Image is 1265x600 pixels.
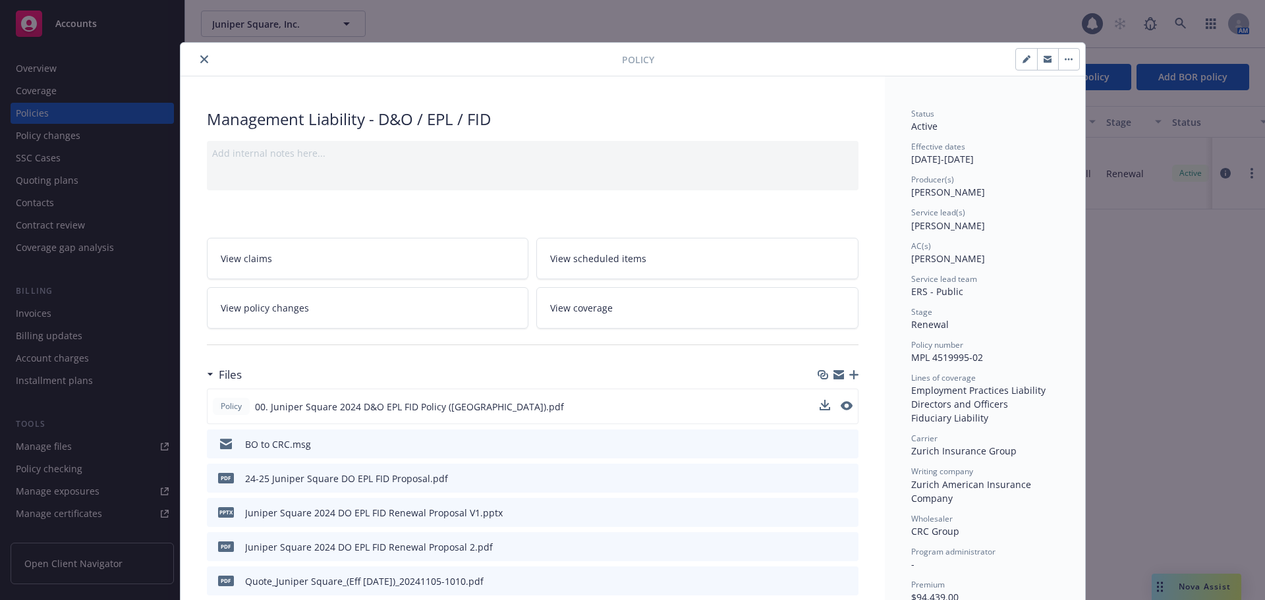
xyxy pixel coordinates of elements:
[207,238,529,279] a: View claims
[218,400,244,412] span: Policy
[550,252,646,265] span: View scheduled items
[820,400,830,410] button: download file
[911,525,959,537] span: CRC Group
[841,437,853,451] button: preview file
[218,541,234,551] span: pdf
[255,400,564,414] span: 00. Juniper Square 2024 D&O EPL FID Policy ([GEOGRAPHIC_DATA]).pdf
[841,506,853,520] button: preview file
[207,108,858,130] div: Management Liability - D&O / EPL / FID
[622,53,654,67] span: Policy
[911,252,985,265] span: [PERSON_NAME]
[911,513,953,524] span: Wholesaler
[245,574,484,588] div: Quote_Juniper Square_(Eff [DATE])_20241105-1010.pdf
[911,141,1059,166] div: [DATE] - [DATE]
[536,287,858,329] a: View coverage
[536,238,858,279] a: View scheduled items
[207,287,529,329] a: View policy changes
[550,301,613,315] span: View coverage
[911,372,976,383] span: Lines of coverage
[911,273,977,285] span: Service lead team
[911,397,1059,411] div: Directors and Officers
[911,306,932,317] span: Stage
[911,466,973,477] span: Writing company
[911,411,1059,425] div: Fiduciary Liability
[207,366,242,383] div: Files
[911,285,963,298] span: ERS - Public
[911,433,938,444] span: Carrier
[911,445,1017,457] span: Zurich Insurance Group
[911,174,954,185] span: Producer(s)
[218,576,234,586] span: pdf
[245,472,448,485] div: 24-25 Juniper Square DO EPL FID Proposal.pdf
[911,318,949,331] span: Renewal
[841,401,853,410] button: preview file
[841,472,853,485] button: preview file
[820,574,831,588] button: download file
[911,546,996,557] span: Program administrator
[911,558,914,570] span: -
[911,141,965,152] span: Effective dates
[911,240,931,252] span: AC(s)
[219,366,242,383] h3: Files
[841,540,853,554] button: preview file
[196,51,212,67] button: close
[911,579,945,590] span: Premium
[911,186,985,198] span: [PERSON_NAME]
[911,339,963,350] span: Policy number
[245,506,503,520] div: Juniper Square 2024 DO EPL FID Renewal Proposal V1.pptx
[911,383,1059,397] div: Employment Practices Liability
[841,574,853,588] button: preview file
[911,108,934,119] span: Status
[218,507,234,517] span: pptx
[221,252,272,265] span: View claims
[911,478,1034,505] span: Zurich American Insurance Company
[245,540,493,554] div: Juniper Square 2024 DO EPL FID Renewal Proposal 2.pdf
[911,219,985,232] span: [PERSON_NAME]
[911,120,938,132] span: Active
[820,472,831,485] button: download file
[212,146,853,160] div: Add internal notes here...
[820,400,830,414] button: download file
[911,207,965,218] span: Service lead(s)
[820,506,831,520] button: download file
[841,400,853,414] button: preview file
[245,437,311,451] div: BO to CRC.msg
[911,351,983,364] span: MPL 4519995-02
[820,540,831,554] button: download file
[820,437,831,451] button: download file
[221,301,309,315] span: View policy changes
[218,473,234,483] span: pdf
